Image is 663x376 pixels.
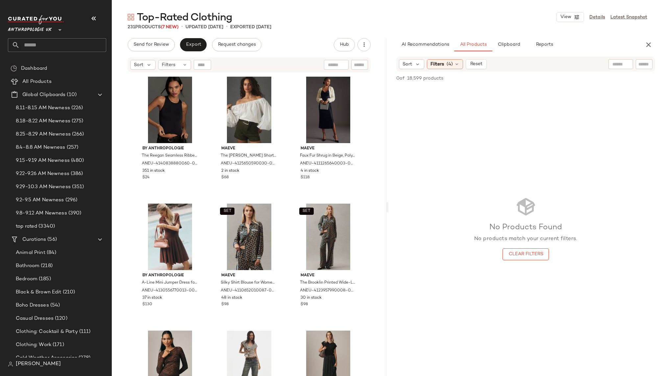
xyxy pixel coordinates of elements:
[181,23,183,31] span: •
[11,65,17,72] img: svg%3e
[185,42,201,47] span: Export
[180,38,207,51] button: Export
[16,315,54,322] span: Casual Dresses
[300,288,356,294] span: ANEU-4123957990008-000-041
[560,14,571,20] span: View
[16,117,70,125] span: 8.18-8.22 AM Newness
[221,168,239,174] span: 2 in stock
[223,209,231,213] span: SET
[403,61,412,68] span: Sort
[221,175,229,181] span: $68
[221,288,276,294] span: ANEU-4110652010087-000-041
[142,295,162,301] span: 37 in stock
[16,157,70,164] span: 9.15-9.19 AM Newness
[295,204,361,270] img: 4123957990008_041_b
[295,77,361,143] img: 4111265640003_012_b3
[300,153,356,159] span: Faux Fur Shrug in Beige, Polyester/Cotton/Elastane, Size Large by Maeve at Anthropologie
[16,249,45,257] span: Animal Print
[67,210,82,217] span: (390)
[8,22,52,34] span: Anthropologie UK
[61,288,75,296] span: (210)
[22,91,65,99] span: Global Clipboards
[221,295,242,301] span: 48 in stock
[16,262,39,270] span: Bathroom
[16,196,64,204] span: 9.2-9.5 AM Newness
[16,170,69,178] span: 9.22-9.26 AM Newness
[39,262,53,270] span: (218)
[45,249,57,257] span: (84)
[128,38,175,51] button: Send for Review
[64,196,78,204] span: (296)
[78,328,91,336] span: (111)
[134,62,143,68] span: Sort
[16,223,37,230] span: top rated
[221,273,277,279] span: Maeve
[16,354,77,362] span: Cold Weather Accesories
[142,168,165,174] span: 351 in stock
[334,38,355,51] button: Hub
[16,360,61,368] span: [PERSON_NAME]
[37,275,51,283] span: (185)
[407,75,443,82] span: 18,599 products
[142,161,197,167] span: ANEU-4140838880060-000-001
[220,208,234,215] button: SET
[16,328,78,336] span: Clothing: Cocktail & Party
[161,25,179,30] span: (7 New)
[142,146,198,152] span: By Anthropologie
[22,78,52,86] span: All Products
[474,235,577,243] p: No products match your current filters.
[497,42,520,47] span: Clipboard
[137,204,203,270] img: 4130556770013_020_b
[162,62,175,68] span: Filters
[16,144,65,151] span: 8.4-8.8 AM Newness
[466,59,487,69] button: Reset
[16,131,71,138] span: 8.25-8.29 AM Newness
[128,24,179,31] div: Products
[71,183,84,191] span: (351)
[16,183,71,191] span: 9.29-10.3 AM Newness
[401,42,449,47] span: AI Recommendations
[589,14,605,21] a: Details
[301,146,356,152] span: Maeve
[221,146,277,152] span: Maeve
[71,131,84,138] span: (266)
[142,288,197,294] span: ANEU-4130556770013-000-020
[340,42,349,47] span: Hub
[221,280,276,286] span: Silky Shirt Blouse for Women in Blue, Viscose, Size Large by Maeve at Anthropologie
[556,12,584,22] button: View
[16,210,67,217] span: 9.8-9.12 AM Newness
[508,252,543,257] span: Clear Filters
[142,153,197,159] span: The Reegan Seamless Ribbed Cropped Tank Top in Black, Nylon/Elastane, Size 2XS/XS by Anthropologie
[460,42,487,47] span: All Products
[470,62,482,67] span: Reset
[70,104,83,112] span: (226)
[535,42,553,47] span: Reports
[54,315,67,322] span: (120)
[216,77,282,143] img: 4125650590030_031_b
[301,302,308,308] span: $98
[69,170,83,178] span: (386)
[65,144,79,151] span: (257)
[16,104,70,112] span: 8.11-8.15 AM Newness
[65,91,77,99] span: (10)
[299,208,314,215] button: SET
[137,77,203,143] img: 4140838880060_001_b
[128,25,135,30] span: 231
[226,23,228,31] span: •
[46,236,57,243] span: (56)
[142,280,197,286] span: A-Line Mini Jumper Dress for Women in Brown, Polyester/Acrylic/Polyamide, Size S Petite by Anthro...
[218,42,256,47] span: Request changes
[22,236,46,243] span: Curations
[49,302,60,309] span: (54)
[133,42,169,47] span: Send for Review
[447,61,453,68] span: (4)
[16,302,49,309] span: Boho Dresses
[8,15,64,24] img: cfy_white_logo.C9jOOHJF.svg
[301,295,322,301] span: 30 in stock
[610,14,647,21] a: Latest Snapshot
[16,275,37,283] span: Bedroom
[474,222,577,233] h3: No Products Found
[221,161,276,167] span: ANEU-4125650590030-000-031
[216,204,282,270] img: 4110652010087_041_b
[221,302,229,308] span: $98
